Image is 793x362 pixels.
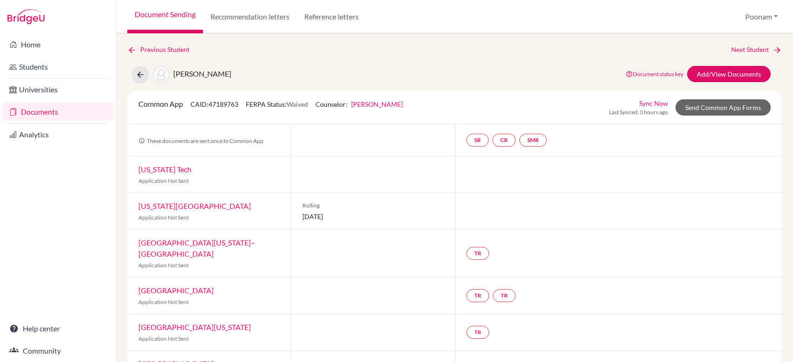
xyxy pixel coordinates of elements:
a: Next Student [731,45,782,55]
span: [DATE] [302,212,443,221]
span: Common App [138,99,183,108]
a: [US_STATE] Tech [138,165,191,174]
span: Application Not Sent [138,262,189,269]
a: Sync Now [639,98,668,108]
a: Send Common App Forms [675,99,771,116]
span: FERPA Status: [246,100,308,108]
span: [PERSON_NAME] [173,69,231,78]
a: Home [2,35,114,54]
a: Community [2,342,114,360]
a: [GEOGRAPHIC_DATA][US_STATE] [138,323,251,331]
button: Poonam [741,8,782,26]
a: Students [2,58,114,76]
span: Application Not Sent [138,214,189,221]
span: Waived [287,100,308,108]
img: Bridge-U [7,9,45,24]
a: SMR [519,134,547,147]
span: Application Not Sent [138,335,189,342]
a: TR [466,289,489,302]
a: Analytics [2,125,114,144]
span: CAID: 47189763 [190,100,238,108]
a: CR [492,134,516,147]
span: Application Not Sent [138,298,189,305]
span: Last Synced: 3 hours ago [609,108,668,116]
a: SR [466,134,489,147]
a: TR [466,247,489,260]
a: [GEOGRAPHIC_DATA][US_STATE]–[GEOGRAPHIC_DATA] [138,238,255,258]
a: [US_STATE][GEOGRAPHIC_DATA] [138,201,251,210]
a: Help center [2,319,114,338]
span: Rolling [302,201,443,210]
a: Document status key [626,71,683,78]
a: Universities [2,80,114,99]
span: Application Not Sent [138,177,189,184]
a: [PERSON_NAME] [351,100,403,108]
a: TR [493,289,516,302]
span: Counselor: [315,100,403,108]
a: TR [466,326,489,339]
a: Previous Student [127,45,197,55]
a: [GEOGRAPHIC_DATA] [138,286,214,295]
span: These documents are sent once to Common App [138,137,263,144]
a: Documents [2,103,114,121]
a: Add/View Documents [687,66,771,82]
